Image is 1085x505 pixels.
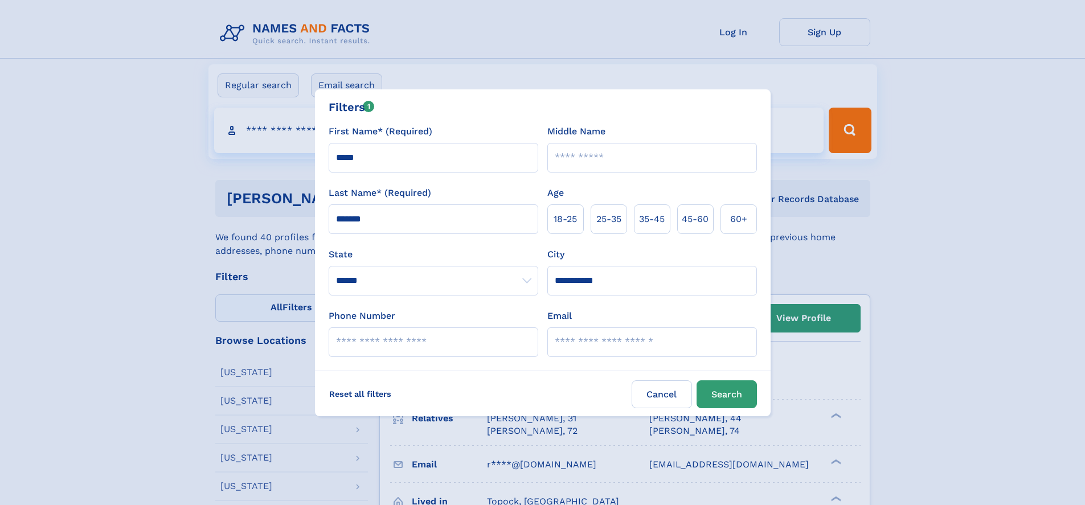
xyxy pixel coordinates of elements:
[547,125,605,138] label: Middle Name
[547,309,572,323] label: Email
[697,380,757,408] button: Search
[682,212,709,226] span: 45‑60
[639,212,665,226] span: 35‑45
[329,125,432,138] label: First Name* (Required)
[329,248,538,261] label: State
[329,98,375,116] div: Filters
[596,212,621,226] span: 25‑35
[547,186,564,200] label: Age
[730,212,747,226] span: 60+
[329,186,431,200] label: Last Name* (Required)
[547,248,564,261] label: City
[329,309,395,323] label: Phone Number
[554,212,577,226] span: 18‑25
[322,380,399,408] label: Reset all filters
[632,380,692,408] label: Cancel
